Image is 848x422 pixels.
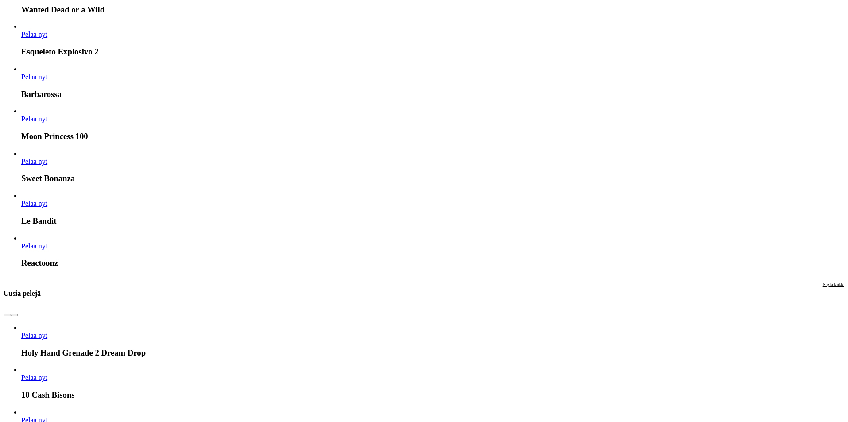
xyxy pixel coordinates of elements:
[21,31,47,38] span: Pelaa nyt
[823,282,844,305] a: Näytä kaikki
[21,115,47,123] span: Pelaa nyt
[21,242,47,250] span: Pelaa nyt
[21,332,47,339] a: Holy Hand Grenade 2 Dream Drop
[21,31,47,38] a: Esqueleto Explosivo 2
[21,374,47,381] a: 10 Cash Bisons
[21,158,47,165] span: Pelaa nyt
[21,115,47,123] a: Moon Princess 100
[21,73,47,81] a: Barbarossa
[21,374,47,381] span: Pelaa nyt
[11,314,18,316] button: next slide
[21,158,47,165] a: Sweet Bonanza
[21,73,47,81] span: Pelaa nyt
[21,200,47,207] span: Pelaa nyt
[21,332,47,339] span: Pelaa nyt
[4,314,11,316] button: prev slide
[21,242,47,250] a: Reactoonz
[823,282,844,287] span: Näytä kaikki
[4,289,41,298] h3: Uusia pelejä
[21,200,47,207] a: Le Bandit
